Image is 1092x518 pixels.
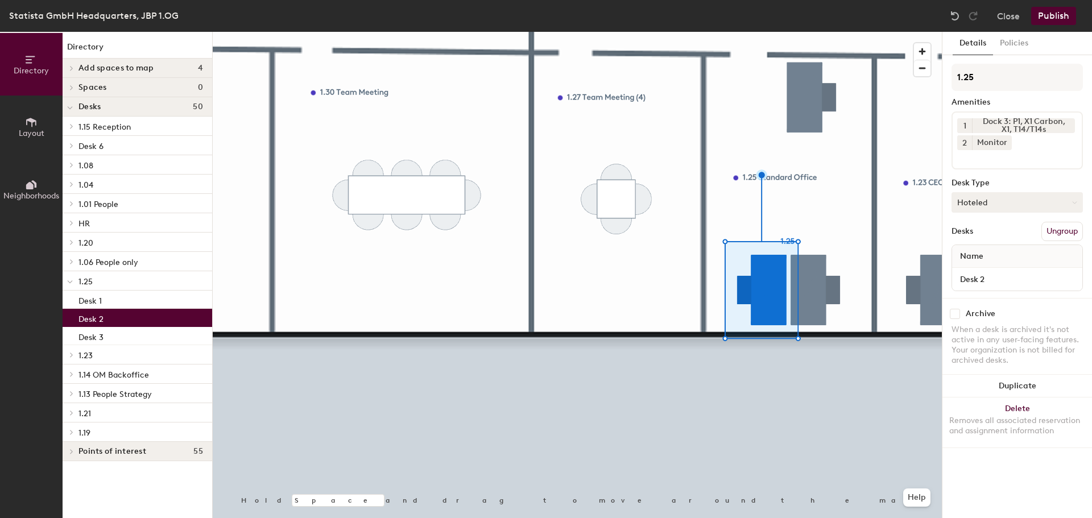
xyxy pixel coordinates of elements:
span: Spaces [78,83,107,92]
span: 1.21 [78,409,91,418]
span: 1.08 [78,161,93,171]
button: Help [903,488,930,507]
span: 4 [198,64,203,73]
button: Details [953,32,993,55]
span: 1.14 OM Backoffice [78,370,149,380]
span: Desks [78,102,101,111]
span: 1.15 Reception [78,122,131,132]
button: Hoteled [952,192,1083,213]
span: Points of interest [78,447,146,456]
span: Add spaces to map [78,64,154,73]
div: Archive [966,309,995,318]
div: Dock 3: P1, X1 Carbon, X1, T14/T14s [972,118,1075,133]
span: Desk 6 [78,142,104,151]
span: Neighborhoods [3,191,59,201]
button: 1 [957,118,972,133]
span: 0 [198,83,203,92]
span: HR [78,219,90,229]
p: Desk 3 [78,329,104,342]
span: 1.25 [78,277,93,287]
button: Policies [993,32,1035,55]
div: When a desk is archived it's not active in any user-facing features. Your organization is not bil... [952,325,1083,366]
span: 1.19 [78,428,90,438]
p: Desk 2 [78,311,104,324]
div: Desks [952,227,973,236]
button: Duplicate [942,375,1092,397]
span: 1.06 People only [78,258,138,267]
div: Desk Type [952,179,1083,188]
span: 1.20 [78,238,93,248]
span: 1.04 [78,180,93,190]
span: 1.23 [78,351,93,360]
img: Undo [949,10,961,22]
p: Desk 1 [78,293,102,306]
div: Monitor [972,135,1012,150]
button: Publish [1031,7,1076,25]
span: 1.13 People Strategy [78,389,152,399]
span: 2 [962,137,967,149]
button: DeleteRemoves all associated reservation and assignment information [942,397,1092,447]
button: 2 [957,135,972,150]
span: 50 [193,102,203,111]
button: Ungroup [1041,222,1083,241]
div: Removes all associated reservation and assignment information [949,416,1085,436]
span: 1 [963,120,966,132]
span: Name [954,246,989,267]
button: Close [997,7,1020,25]
img: Redo [967,10,979,22]
span: 1.01 People [78,200,118,209]
div: Amenities [952,98,1083,107]
input: Unnamed desk [954,271,1080,287]
h1: Directory [63,41,212,59]
span: Directory [14,66,49,76]
span: 55 [193,447,203,456]
span: Layout [19,129,44,138]
div: Statista GmbH Headquarters, JBP 1.OG [9,9,179,23]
